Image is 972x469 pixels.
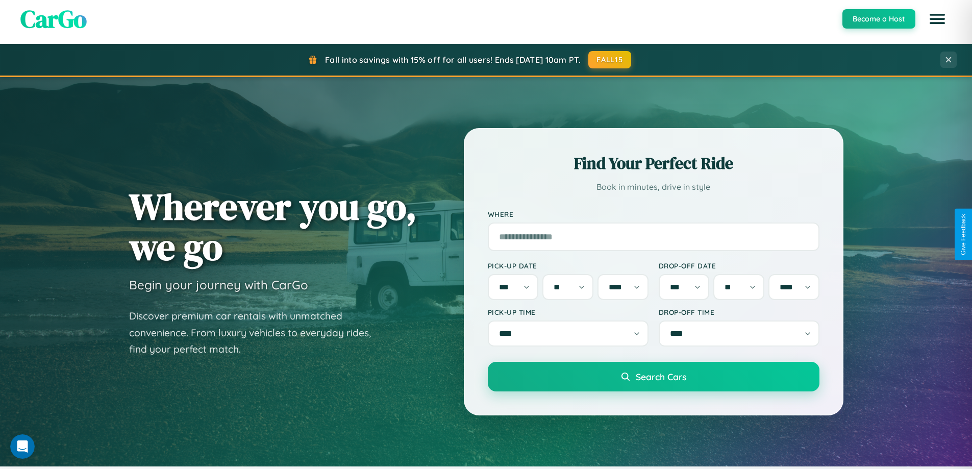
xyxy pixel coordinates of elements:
button: FALL15 [588,51,631,68]
h2: Find Your Perfect Ride [488,152,819,175]
button: Open menu [923,5,952,33]
h3: Begin your journey with CarGo [129,277,308,292]
label: Pick-up Date [488,261,649,270]
label: Drop-off Time [659,308,819,316]
label: Where [488,210,819,218]
p: Book in minutes, drive in style [488,180,819,194]
span: Search Cars [636,371,686,382]
button: Search Cars [488,362,819,391]
label: Drop-off Date [659,261,819,270]
h1: Wherever you go, we go [129,186,417,267]
label: Pick-up Time [488,308,649,316]
iframe: Intercom live chat [10,434,35,459]
button: Become a Host [842,9,915,29]
span: CarGo [20,2,87,36]
span: Fall into savings with 15% off for all users! Ends [DATE] 10am PT. [325,55,581,65]
div: Give Feedback [960,214,967,255]
p: Discover premium car rentals with unmatched convenience. From luxury vehicles to everyday rides, ... [129,308,384,358]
